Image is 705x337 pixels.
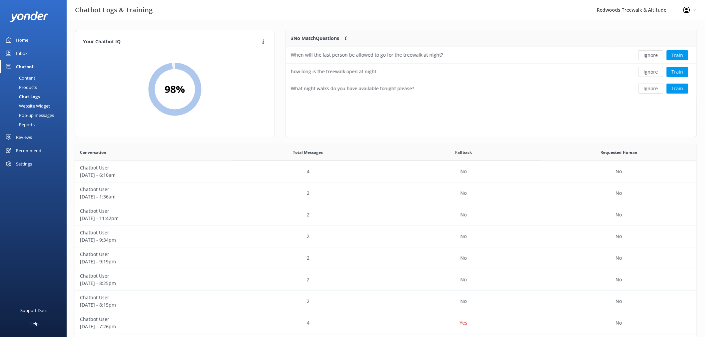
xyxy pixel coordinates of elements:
[460,298,467,305] p: No
[307,254,310,262] p: 2
[616,319,622,327] p: No
[75,5,153,15] h3: Chatbot Logs & Training
[667,50,688,60] button: Train
[638,67,663,77] button: Ignore
[16,131,32,144] div: Reviews
[616,189,622,197] p: No
[16,47,28,60] div: Inbox
[80,164,226,171] p: Chatbot User
[80,294,226,301] p: Chatbot User
[286,64,697,80] div: row
[4,83,37,92] div: Products
[600,149,637,156] span: Requested Human
[4,92,67,101] a: Chat Logs
[307,298,310,305] p: 2
[75,312,697,334] div: row
[616,298,622,305] p: No
[455,149,472,156] span: Fallback
[460,233,467,240] p: No
[80,258,226,265] p: [DATE] - 9:19pm
[75,204,697,226] div: row
[460,276,467,283] p: No
[75,182,697,204] div: row
[80,323,226,330] p: [DATE] - 7:26pm
[4,111,67,120] a: Pop-up messages
[616,254,622,262] p: No
[4,73,67,83] a: Content
[638,84,663,94] button: Ignore
[286,80,697,97] div: row
[80,236,226,244] p: [DATE] - 9:34pm
[75,291,697,312] div: row
[21,304,48,317] div: Support Docs
[307,319,310,327] p: 4
[165,81,185,97] h2: 98 %
[4,83,67,92] a: Products
[75,269,697,291] div: row
[4,120,35,129] div: Reports
[80,272,226,280] p: Chatbot User
[80,186,226,193] p: Chatbot User
[638,50,663,60] button: Ignore
[4,101,50,111] div: Website Widget
[307,233,310,240] p: 2
[75,247,697,269] div: row
[307,211,310,218] p: 2
[16,144,41,157] div: Recommend
[616,276,622,283] p: No
[16,33,28,47] div: Home
[75,226,697,247] div: row
[80,171,226,179] p: [DATE] - 6:10am
[83,38,260,46] h4: Your Chatbot IQ
[80,207,226,215] p: Chatbot User
[307,168,310,175] p: 4
[80,280,226,287] p: [DATE] - 8:25pm
[80,149,106,156] span: Conversation
[460,254,467,262] p: No
[29,317,39,330] div: Help
[291,85,414,92] div: What night walks do you have available tonight please?
[460,168,467,175] p: No
[80,251,226,258] p: Chatbot User
[307,189,310,197] p: 2
[80,193,226,200] p: [DATE] - 1:36am
[293,149,323,156] span: Total Messages
[16,60,34,73] div: Chatbot
[4,111,54,120] div: Pop-up messages
[291,35,339,42] p: 3 No Match Questions
[10,11,48,22] img: yonder-white-logo.png
[616,211,622,218] p: No
[286,47,697,64] div: row
[4,101,67,111] a: Website Widget
[80,316,226,323] p: Chatbot User
[80,301,226,309] p: [DATE] - 8:15pm
[291,68,376,75] div: how long is the treewalk open at night
[4,120,67,129] a: Reports
[667,84,688,94] button: Train
[4,73,35,83] div: Content
[16,157,32,170] div: Settings
[291,51,443,59] div: When will the last person be allowed to go for the treewalk at night?
[616,233,622,240] p: No
[80,229,226,236] p: Chatbot User
[75,161,697,182] div: row
[667,67,688,77] button: Train
[4,92,40,101] div: Chat Logs
[460,319,467,327] p: Yes
[616,168,622,175] p: No
[460,211,467,218] p: No
[307,276,310,283] p: 2
[80,215,226,222] p: [DATE] - 11:42pm
[286,47,697,97] div: grid
[460,189,467,197] p: No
